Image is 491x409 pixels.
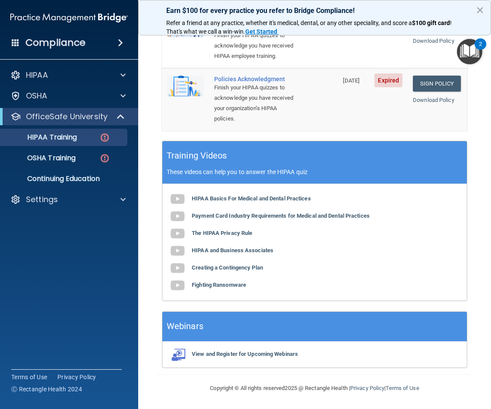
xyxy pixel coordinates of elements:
[169,348,186,361] img: webinarIcon.c7ebbf15.png
[25,37,86,49] h4: Compliance
[192,282,246,288] b: Fighting Ransomware
[26,111,108,122] p: OfficeSafe University
[26,194,58,205] p: Settings
[11,385,82,393] span: Ⓒ Rectangle Health 2024
[6,174,124,183] p: Continuing Education
[192,247,273,254] b: HIPAA and Business Associates
[167,319,203,334] h5: Webinars
[10,9,128,26] img: PMB logo
[192,212,370,219] b: Payment Card Industry Requirements for Medical and Dental Practices
[413,76,461,92] a: Sign Policy
[169,277,186,294] img: gray_youtube_icon.38fcd6cc.png
[386,385,419,391] a: Terms of Use
[412,19,450,26] strong: $100 gift card
[192,195,311,202] b: HIPAA Basics For Medical and Dental Practices
[99,132,110,143] img: danger-circle.6113f641.png
[10,70,126,80] a: HIPAA
[374,73,402,87] span: Expired
[57,373,96,381] a: Privacy Policy
[169,260,186,277] img: gray_youtube_icon.38fcd6cc.png
[166,19,412,26] span: Refer a friend at any practice, whether it's medical, dental, or any other speciality, and score a
[214,82,295,124] div: Finish your HIPAA quizzes to acknowledge you have received your organization’s HIPAA policies.
[479,44,482,55] div: 2
[10,194,126,205] a: Settings
[343,77,359,84] span: [DATE]
[214,30,295,61] div: Finish your HIPAA quizzes to acknowledge you have received HIPAA employee training.
[169,225,186,242] img: gray_youtube_icon.38fcd6cc.png
[26,91,48,101] p: OSHA
[6,154,76,162] p: OSHA Training
[245,28,277,35] strong: Get Started
[10,91,126,101] a: OSHA
[214,76,295,82] div: Policies Acknowledgment
[457,39,482,64] button: Open Resource Center, 2 new notifications
[99,153,110,164] img: danger-circle.6113f641.png
[157,374,472,402] div: Copyright © All rights reserved 2025 @ Rectangle Health | |
[192,351,298,357] b: View and Register for Upcoming Webinars
[169,242,186,260] img: gray_youtube_icon.38fcd6cc.png
[192,264,263,271] b: Creating a Contingency Plan
[10,111,125,122] a: OfficeSafe University
[11,373,47,381] a: Terms of Use
[26,70,48,80] p: HIPAA
[166,19,453,35] span: ! That's what we call a win-win.
[245,28,279,35] a: Get Started
[350,385,384,391] a: Privacy Policy
[167,168,462,175] p: These videos can help you to answer the HIPAA quiz
[166,6,463,15] p: Earn $100 for every practice you refer to Bridge Compliance!
[167,148,227,163] h5: Training Videos
[476,3,484,17] button: Close
[169,208,186,225] img: gray_youtube_icon.38fcd6cc.png
[169,190,186,208] img: gray_youtube_icon.38fcd6cc.png
[413,38,454,44] a: Download Policy
[413,97,454,103] a: Download Policy
[6,133,77,142] p: HIPAA Training
[192,230,252,236] b: The HIPAA Privacy Rule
